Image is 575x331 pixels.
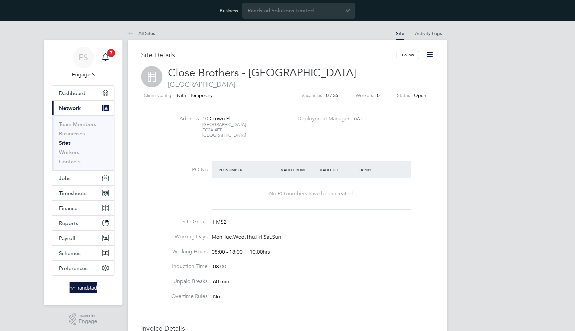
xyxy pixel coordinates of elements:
[293,115,349,122] label: Deployment Manager
[59,235,75,241] span: Payroll
[59,149,79,155] a: Workers
[52,47,114,79] a: ESEngage S
[59,140,71,146] a: Sites
[233,234,246,240] span: Wed,
[52,115,114,170] div: Network
[141,293,208,300] label: Overtime Rules
[141,233,208,240] label: Working Days
[52,171,114,185] button: Jobs
[213,278,229,285] span: 60 min
[326,92,338,98] span: 0 / 55
[256,234,264,240] span: Fri,
[59,130,85,137] a: Businesses
[52,231,114,245] button: Payroll
[59,105,81,111] span: Network
[141,218,208,225] label: Site Group
[52,282,114,293] a: Go to home page
[301,91,322,100] label: Vacancies
[52,86,114,100] a: Dashboard
[212,234,224,240] span: Mon,
[70,282,97,293] img: randstad-logo-retina.png
[162,115,199,122] label: Address
[79,319,97,324] span: Engage
[220,8,238,14] label: Business
[202,122,244,138] div: [GEOGRAPHIC_DATA] EC2A 4FT [GEOGRAPHIC_DATA]
[168,66,356,79] span: Close Brothers - [GEOGRAPHIC_DATA]
[141,263,208,270] label: Induction Time
[175,92,213,98] span: BGIS - Temporary
[202,115,244,122] div: 10 Crown Pl
[224,234,233,240] span: Tue,
[107,49,115,57] span: 7
[246,249,270,255] span: 10.00hrs
[59,175,71,181] span: Jobs
[213,219,227,225] span: FMS2
[357,164,396,176] div: Expiry
[141,248,208,255] label: Working Hours
[59,90,86,96] span: Dashboard
[52,101,114,115] button: Network
[99,47,112,68] a: 7
[59,121,96,127] a: Team Members
[59,205,78,211] span: Finance
[59,158,81,165] a: Contacts
[52,201,114,215] button: Finance
[218,190,405,197] div: No PO numbers have been created.
[213,293,220,300] span: No
[79,53,88,62] span: ES
[272,234,281,240] span: Sun
[52,186,114,200] button: Timesheets
[279,164,318,176] div: Valid From
[44,40,122,305] nav: Main navigation
[356,91,373,100] label: Workers
[318,164,357,176] div: Valid To
[141,80,434,89] span: [GEOGRAPHIC_DATA]
[141,51,397,59] h3: Site Details
[415,30,442,36] a: Activity Logs
[79,313,97,319] span: Powered by
[59,250,81,256] span: Schemes
[52,261,114,275] button: Preferences
[377,92,380,98] span: 0
[264,234,272,240] span: Sat,
[354,115,362,122] span: n/a
[52,71,114,79] span: Engage S
[52,246,114,260] button: Schemes
[213,264,226,270] span: 08:00
[144,91,171,100] label: Client Config
[59,265,88,271] span: Preferences
[217,164,279,176] div: PO Number
[212,249,270,256] div: 08:00 - 18:00
[397,51,419,59] button: Follow
[397,91,410,100] label: Status
[246,234,256,240] span: Thu,
[141,166,208,173] label: PO No
[414,92,426,98] span: Open
[59,220,78,226] span: Reports
[396,31,404,36] a: Site
[59,190,87,196] span: Timesheets
[69,313,97,326] a: Powered byEngage
[128,30,155,36] a: All Sites
[141,278,208,285] label: Unpaid Breaks
[52,216,114,230] button: Reports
